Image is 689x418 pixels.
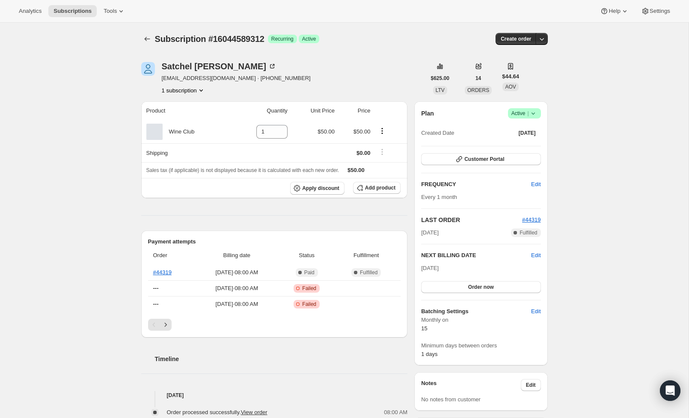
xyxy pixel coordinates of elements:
[290,101,337,120] th: Unit Price
[141,101,232,120] th: Product
[98,5,131,17] button: Tools
[467,87,489,93] span: ORDERS
[302,36,316,42] span: Active
[421,341,541,350] span: Minimum days between orders
[609,8,620,15] span: Help
[595,5,634,17] button: Help
[14,5,47,17] button: Analytics
[347,167,365,173] span: $50.00
[197,251,276,260] span: Billing date
[514,127,541,139] button: [DATE]
[155,355,408,363] h2: Timeline
[365,184,395,191] span: Add product
[421,153,541,165] button: Customer Portal
[436,87,445,93] span: LTV
[421,251,531,260] h2: NEXT BILLING DATE
[146,167,339,173] span: Sales tax (if applicable) is not displayed because it is calculated with each new order.
[141,33,153,45] button: Subscriptions
[104,8,117,15] span: Tools
[153,269,172,276] a: #44319
[650,8,670,15] span: Settings
[470,72,486,84] button: 14
[160,319,172,331] button: Next
[19,8,42,15] span: Analytics
[475,75,481,82] span: 14
[421,180,531,189] h2: FREQUENCY
[232,101,290,120] th: Quantity
[531,180,541,189] span: Edit
[521,379,541,391] button: Edit
[282,251,332,260] span: Status
[520,229,537,236] span: Fulfilled
[496,33,536,45] button: Create order
[167,409,267,415] span: Order processed successfully.
[153,301,159,307] span: ---
[53,8,92,15] span: Subscriptions
[468,284,494,291] span: Order now
[148,237,401,246] h2: Payment attempts
[318,128,335,135] span: $50.00
[502,72,519,81] span: $44.64
[148,319,401,331] nav: Pagination
[421,396,481,403] span: No notes from customer
[141,391,408,400] h4: [DATE]
[162,62,277,71] div: Satchel [PERSON_NAME]
[660,380,680,401] div: Open Intercom Messenger
[431,75,449,82] span: $625.00
[353,128,371,135] span: $50.00
[271,36,294,42] span: Recurring
[511,109,538,118] span: Active
[141,62,155,76] span: Satchel Lieberman
[636,5,675,17] button: Settings
[155,34,264,44] span: Subscription #16044589312
[421,351,437,357] span: 1 days
[375,126,389,136] button: Product actions
[522,216,541,223] a: #44319
[337,101,373,120] th: Price
[353,182,401,194] button: Add product
[421,379,521,391] h3: Notes
[356,150,371,156] span: $0.00
[522,216,541,224] button: #44319
[531,251,541,260] button: Edit
[464,156,504,163] span: Customer Portal
[148,246,195,265] th: Order
[384,408,407,417] span: 08:00 AM
[302,301,316,308] span: Failed
[360,269,377,276] span: Fulfilled
[531,307,541,316] span: Edit
[426,72,454,84] button: $625.00
[302,285,316,292] span: Failed
[304,269,315,276] span: Paid
[421,194,457,200] span: Every 1 month
[526,305,546,318] button: Edit
[197,300,276,308] span: [DATE] · 08:00 AM
[421,109,434,118] h2: Plan
[153,285,159,291] span: ---
[337,251,395,260] span: Fulfillment
[48,5,97,17] button: Subscriptions
[505,84,516,90] span: AOV
[526,382,536,388] span: Edit
[162,86,205,95] button: Product actions
[501,36,531,42] span: Create order
[421,325,427,332] span: 15
[375,147,389,157] button: Shipping actions
[141,143,232,162] th: Shipping
[421,216,522,224] h2: LAST ORDER
[241,409,267,415] a: View order
[290,182,344,195] button: Apply discount
[421,228,439,237] span: [DATE]
[421,129,454,137] span: Created Date
[421,265,439,271] span: [DATE]
[162,74,311,83] span: [EMAIL_ADDRESS][DOMAIN_NAME] · [PHONE_NUMBER]
[519,130,536,136] span: [DATE]
[302,185,339,192] span: Apply discount
[421,307,531,316] h6: Batching Settings
[421,316,541,324] span: Monthly on
[526,178,546,191] button: Edit
[421,281,541,293] button: Order now
[197,268,276,277] span: [DATE] · 08:00 AM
